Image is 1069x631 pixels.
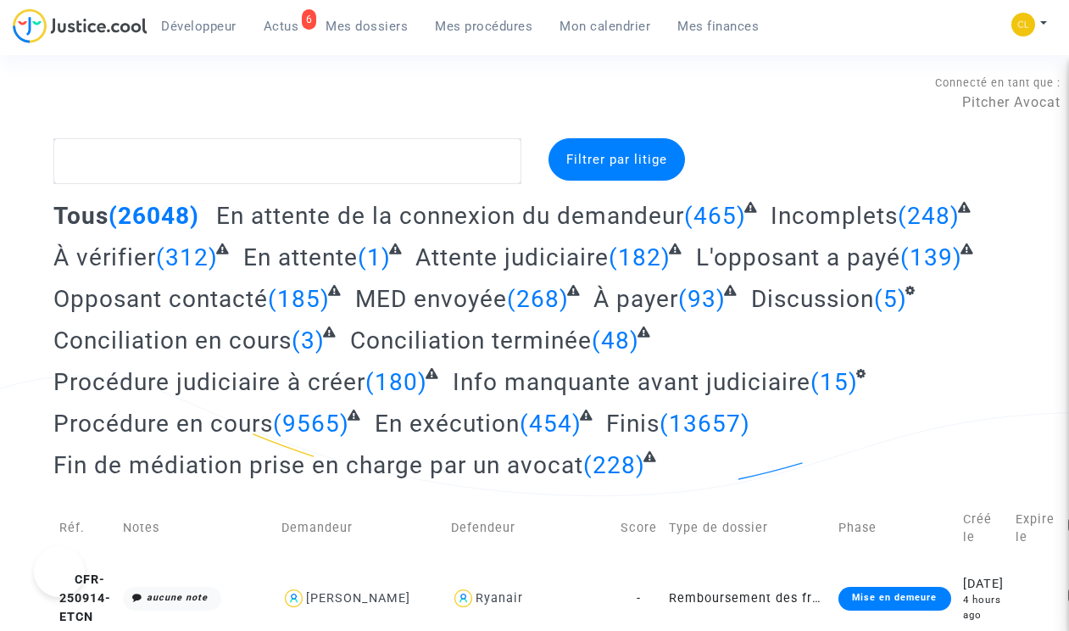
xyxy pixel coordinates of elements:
[684,202,746,230] span: (465)
[592,327,639,355] span: (48)
[900,243,962,271] span: (139)
[250,14,313,39] a: 6Actus
[615,492,663,565] td: Score
[832,492,956,565] td: Phase
[593,285,678,313] span: À payer
[546,14,664,39] a: Mon calendrier
[957,492,1010,565] td: Créé le
[117,492,276,565] td: Notes
[34,546,85,597] iframe: Help Scout Beacon - Open
[838,587,950,611] div: Mise en demeure
[365,368,427,396] span: (180)
[53,202,109,230] span: Tous
[273,410,349,438] span: (9565)
[375,410,520,438] span: En exécution
[507,285,569,313] span: (268)
[520,410,582,438] span: (454)
[435,19,532,34] span: Mes procédures
[53,492,117,565] td: Réf.
[637,591,641,606] span: -
[350,327,592,355] span: Conciliation terminée
[421,14,546,39] a: Mes procédures
[606,410,660,438] span: Finis
[935,76,1061,89] span: Connecté en tant que :
[268,285,330,313] span: (185)
[664,14,772,39] a: Mes finances
[326,19,408,34] span: Mes dossiers
[771,202,898,230] span: Incomplets
[609,243,671,271] span: (182)
[751,285,874,313] span: Discussion
[560,19,650,34] span: Mon calendrier
[53,285,268,313] span: Opposant contacté
[874,285,907,313] span: (5)
[453,368,810,396] span: Info manquante avant judiciaire
[583,451,645,479] span: (228)
[898,202,960,230] span: (248)
[147,592,208,603] i: aucune note
[53,368,365,396] span: Procédure judiciaire à créer
[161,19,237,34] span: Développeur
[109,202,199,230] span: (26048)
[292,327,325,355] span: (3)
[810,368,858,396] span: (15)
[148,14,250,39] a: Développeur
[281,586,306,611] img: icon-user.svg
[243,243,358,271] span: En attente
[678,285,726,313] span: (93)
[216,202,684,230] span: En attente de la connexion du demandeur
[566,152,667,167] span: Filtrer par litige
[53,410,273,438] span: Procédure en cours
[663,492,832,565] td: Type de dossier
[660,410,750,438] span: (13657)
[963,575,1004,594] div: [DATE]
[963,593,1004,623] div: 4 hours ago
[451,586,476,611] img: icon-user.svg
[306,591,410,606] div: [PERSON_NAME]
[53,451,583,479] span: Fin de médiation prise en charge par un avocat
[445,492,615,565] td: Defendeur
[415,243,609,271] span: Attente judiciaire
[302,9,317,30] div: 6
[358,243,391,271] span: (1)
[1010,492,1062,565] td: Expire le
[53,327,292,355] span: Conciliation en cours
[476,591,523,606] div: Ryanair
[677,19,759,34] span: Mes finances
[59,572,111,623] span: CFR-250914-ETCN
[276,492,445,565] td: Demandeur
[696,243,900,271] span: L'opposant a payé
[156,243,218,271] span: (312)
[264,19,299,34] span: Actus
[13,8,148,43] img: jc-logo.svg
[355,285,507,313] span: MED envoyée
[1011,13,1035,36] img: f0b917ab549025eb3af43f3c4438ad5d
[312,14,421,39] a: Mes dossiers
[53,243,156,271] span: À vérifier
